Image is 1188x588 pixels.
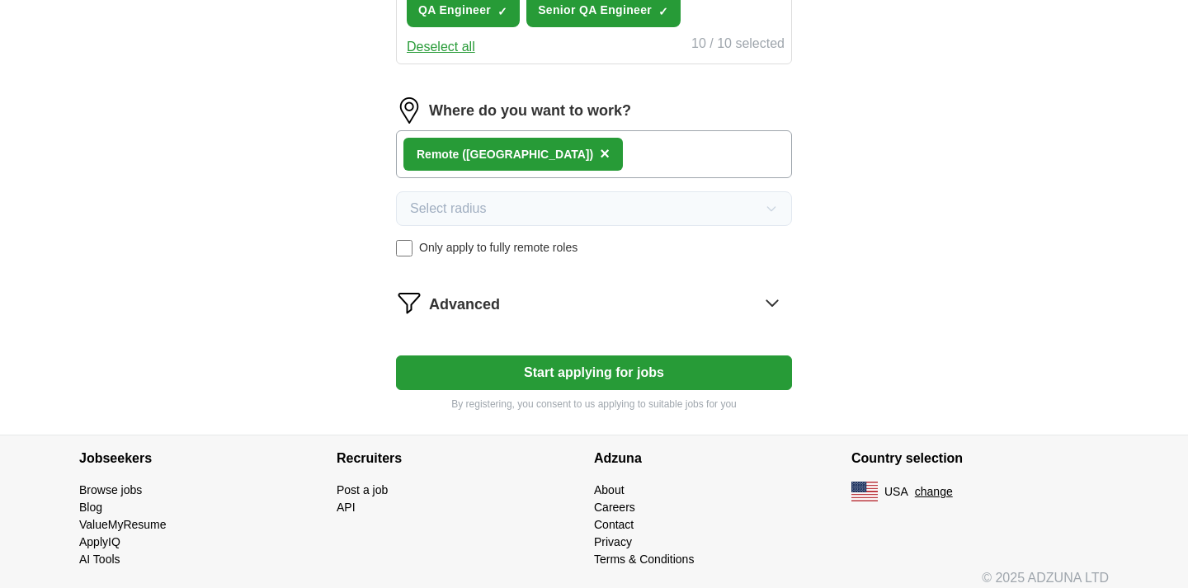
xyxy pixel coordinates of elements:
[419,239,577,256] span: Only apply to fully remote roles
[851,482,878,501] img: US flag
[79,553,120,566] a: AI Tools
[429,294,500,316] span: Advanced
[691,34,785,57] div: 10 / 10 selected
[497,5,507,18] span: ✓
[396,289,422,316] img: filter
[396,355,792,390] button: Start applying for jobs
[79,501,102,514] a: Blog
[396,397,792,412] p: By registering, you consent to us applying to suitable jobs for you
[594,483,625,496] a: About
[79,535,120,548] a: ApplyIQ
[915,483,953,501] button: change
[658,5,668,18] span: ✓
[337,501,356,514] a: API
[410,199,487,219] span: Select radius
[396,191,792,226] button: Select radius
[418,2,491,19] span: QA Engineer
[594,501,635,514] a: Careers
[337,483,388,496] a: Post a job
[417,146,593,163] div: Remote ([GEOGRAPHIC_DATA])
[594,553,694,566] a: Terms & Conditions
[396,97,422,124] img: location.png
[851,435,1109,482] h4: Country selection
[600,142,610,167] button: ×
[79,483,142,496] a: Browse jobs
[594,518,634,531] a: Contact
[600,144,610,162] span: ×
[538,2,652,19] span: Senior QA Engineer
[594,535,632,548] a: Privacy
[79,518,167,531] a: ValueMyResume
[429,100,631,122] label: Where do you want to work?
[407,37,475,57] button: Deselect all
[884,483,908,501] span: USA
[396,240,412,256] input: Only apply to fully remote roles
